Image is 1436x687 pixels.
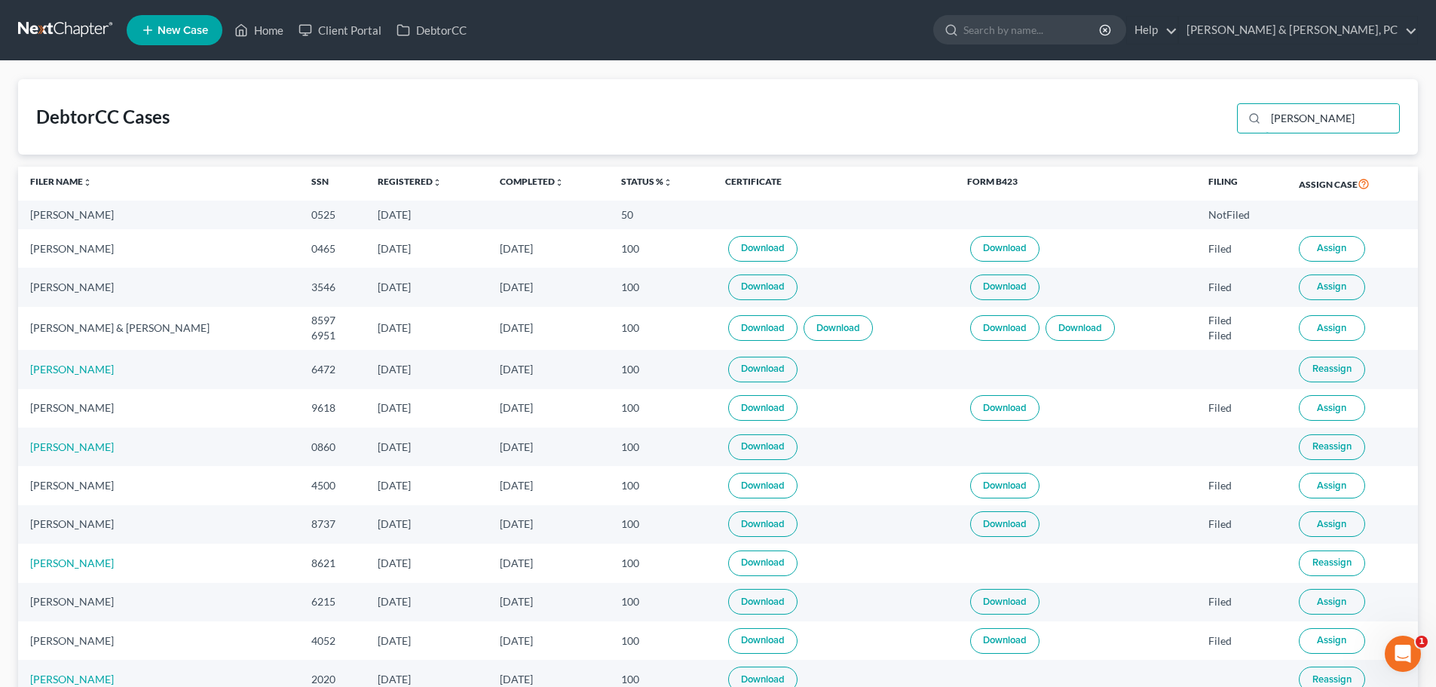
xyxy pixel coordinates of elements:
th: Form B423 [955,167,1196,201]
div: DebtorCC Cases [36,105,170,129]
a: Download [970,628,1039,654]
a: Download [728,628,798,654]
a: Filer Nameunfold_more [30,176,92,187]
td: 50 [609,201,713,228]
td: [DATE] [366,389,488,428]
a: [PERSON_NAME] [30,557,114,569]
a: Download [970,395,1039,421]
div: [PERSON_NAME] [30,633,287,649]
div: 8737 [311,517,354,532]
span: Assign [1317,518,1346,530]
td: [DATE] [488,583,610,621]
a: Download [970,511,1039,537]
button: Reassign [1299,551,1365,576]
td: 100 [609,389,713,428]
td: [DATE] [366,544,488,582]
td: [DATE] [488,350,610,388]
div: [PERSON_NAME] [30,400,287,416]
div: 2020 [311,672,354,687]
div: 4500 [311,478,354,493]
a: Download [728,395,798,421]
i: unfold_more [663,178,672,187]
td: [DATE] [488,307,610,350]
div: 6215 [311,594,354,609]
a: Download [728,434,798,460]
div: 8597 [311,313,354,328]
a: Client Portal [291,17,389,44]
button: Assign [1299,315,1365,341]
a: [PERSON_NAME] [30,440,114,453]
div: Filed [1208,633,1275,649]
div: [PERSON_NAME] & [PERSON_NAME] [30,320,287,336]
td: [DATE] [366,428,488,466]
td: 100 [609,583,713,621]
td: 100 [609,621,713,660]
a: Status %unfold_more [621,176,672,187]
td: 100 [609,350,713,388]
a: Download [728,236,798,262]
div: [PERSON_NAME] [30,594,287,609]
i: unfold_more [83,178,92,187]
a: Registeredunfold_more [378,176,442,187]
span: Reassign [1312,557,1352,569]
th: Assign Case [1287,167,1418,201]
a: Download [970,473,1039,498]
span: Reassign [1312,440,1352,452]
div: Filed [1208,328,1275,343]
th: Filing [1196,167,1287,201]
td: [DATE] [366,307,488,350]
td: 100 [609,466,713,505]
a: Download [728,551,798,576]
i: unfold_more [433,178,442,187]
div: 6472 [311,362,354,377]
a: [PERSON_NAME] [30,363,114,376]
div: Filed [1208,241,1275,256]
div: 0525 [311,207,354,222]
a: Download [1046,315,1115,341]
td: [DATE] [366,505,488,544]
span: Assign [1317,480,1346,492]
td: [DATE] [366,229,488,268]
a: Download [728,357,798,382]
a: Download [728,511,798,537]
button: Reassign [1299,357,1365,382]
div: 0465 [311,241,354,256]
div: Filed [1208,517,1275,532]
td: 100 [609,307,713,350]
button: Reassign [1299,434,1365,460]
div: 3546 [311,280,354,295]
div: Filed [1208,478,1275,493]
div: NotFiled [1208,207,1275,222]
td: [DATE] [488,505,610,544]
div: Filed [1208,400,1275,416]
td: [DATE] [366,466,488,505]
div: [PERSON_NAME] [30,517,287,532]
a: Completedunfold_more [500,176,564,187]
td: [DATE] [366,350,488,388]
span: New Case [158,25,208,36]
div: 6951 [311,328,354,343]
td: 100 [609,229,713,268]
td: [DATE] [488,428,610,466]
th: SSN [299,167,366,201]
a: Home [227,17,291,44]
a: Download [804,315,873,341]
a: [PERSON_NAME] & [PERSON_NAME], PC [1179,17,1417,44]
div: 8621 [311,556,354,571]
a: Download [728,315,798,341]
span: Assign [1317,281,1346,293]
input: Search by name... [963,16,1101,44]
td: [DATE] [488,268,610,306]
td: 100 [609,268,713,306]
span: Reassign [1312,363,1352,375]
td: [DATE] [366,583,488,621]
div: Filed [1208,313,1275,328]
div: 9618 [311,400,354,416]
span: Assign [1317,242,1346,254]
td: [DATE] [488,621,610,660]
span: Reassign [1312,673,1352,685]
td: [DATE] [488,544,610,582]
td: [DATE] [488,389,610,428]
i: unfold_more [555,178,564,187]
a: Download [728,589,798,615]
